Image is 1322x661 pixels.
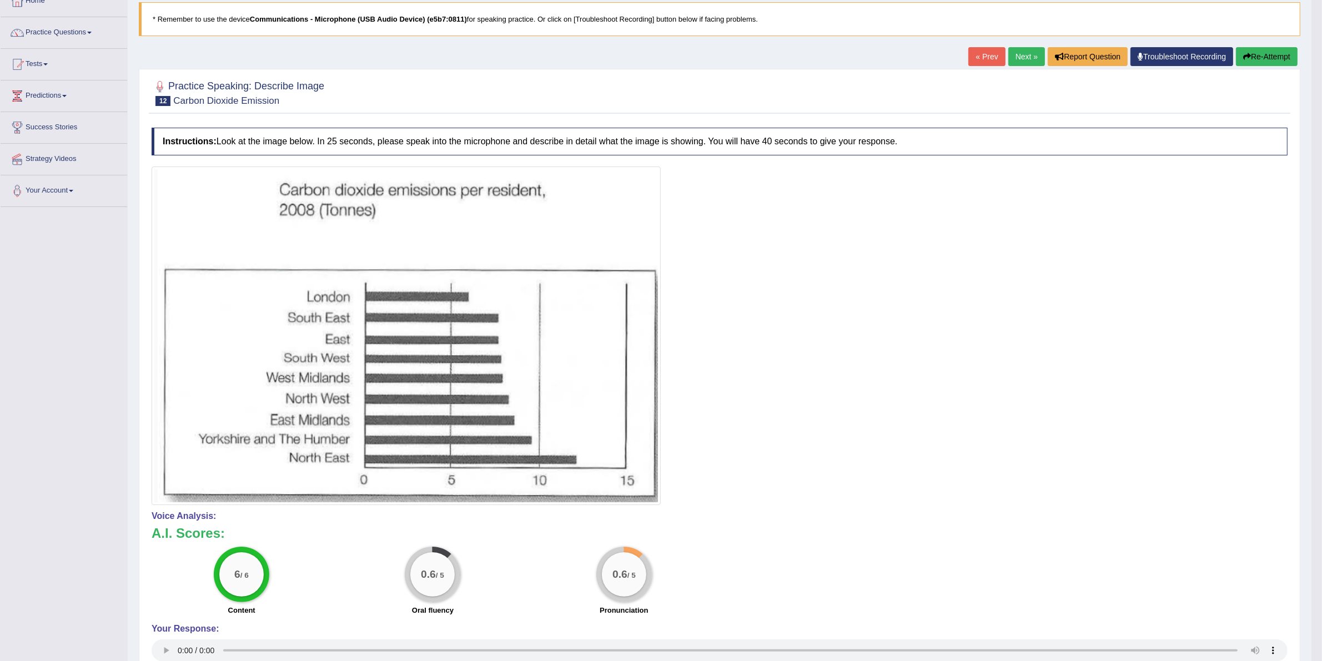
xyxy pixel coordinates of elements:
[1,112,127,140] a: Success Stories
[1,175,127,203] a: Your Account
[1048,47,1128,66] button: Report Question
[612,568,627,581] big: 0.6
[1,17,127,45] a: Practice Questions
[250,15,467,23] b: Communications - Microphone (USB Audio Device) (e5b7:0811)
[173,95,279,106] small: Carbon Dioxide Emission
[152,78,324,106] h2: Practice Speaking: Describe Image
[968,47,1005,66] a: « Prev
[240,571,249,579] small: / 6
[412,605,454,615] label: Oral fluency
[234,568,240,581] big: 6
[152,128,1288,155] h4: Look at the image below. In 25 seconds, please speak into the microphone and describe in detail w...
[228,605,255,615] label: Content
[1,144,127,171] a: Strategy Videos
[163,137,217,146] b: Instructions:
[1236,47,1298,66] button: Re-Attempt
[152,511,1288,521] h4: Voice Analysis:
[139,2,1300,36] blockquote: * Remember to use the device for speaking practice. Or click on [Troubleshoot Recording] button b...
[1008,47,1045,66] a: Next »
[152,624,1288,634] h4: Your Response:
[436,571,444,579] small: / 5
[155,96,170,106] span: 12
[1,49,127,77] a: Tests
[1130,47,1233,66] a: Troubleshoot Recording
[152,526,225,541] b: A.I. Scores:
[421,568,436,581] big: 0.6
[627,571,636,579] small: / 5
[1,80,127,108] a: Predictions
[600,605,648,615] label: Pronunciation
